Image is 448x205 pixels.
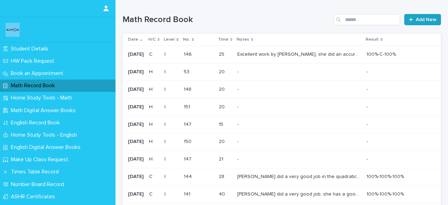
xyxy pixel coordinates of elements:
p: 151 [184,103,191,110]
span: Add New [416,17,436,22]
p: 25 [219,50,226,57]
p: - [366,137,369,145]
p: Math Digital Answer Books [8,107,81,114]
tr: [DATE]CI144144 2828 [PERSON_NAME] did a very good job in the quadratic functions and graphs; very... [122,168,441,185]
p: English Digital Answer Books [8,144,86,151]
p: - [237,103,240,110]
p: Notes [237,36,249,43]
p: Date [128,36,138,43]
p: Home Study Tools - English [8,132,83,138]
input: Search [334,14,400,25]
p: Sarah did a very good job in the quadratic functions and graphs; very accurate work and good timi... [237,172,362,180]
p: Time [218,36,229,43]
p: - [237,155,240,162]
p: [DATE] [128,87,143,93]
p: Number Board Record [8,181,70,188]
tr: [DATE]HI147147 1515 -- -- [122,116,441,133]
p: Make Up Class Request [8,156,74,163]
p: 28 [219,172,226,180]
p: H [149,122,159,128]
p: H [149,156,159,162]
p: 20 [219,103,226,110]
p: 150 [184,137,193,145]
tr: [DATE]HI5353 2020 -- -- [122,63,441,81]
p: I [164,104,178,110]
p: English Record Book [8,119,65,126]
p: 141 [184,190,192,197]
p: 53 [184,68,191,75]
h1: Math Record Book [122,15,331,25]
p: - [366,120,369,128]
p: - [366,85,369,93]
tr: [DATE]CI141141 4040 [PERSON_NAME] did a very good job, she has a good understanding of the quadra... [122,185,441,203]
p: - [366,155,369,162]
p: 15 [219,120,225,128]
p: [DATE] [128,122,143,128]
p: I [164,139,178,145]
p: - [237,120,240,128]
p: I [164,87,178,93]
p: I [164,69,178,75]
p: - [366,68,369,75]
p: [DATE] [128,52,143,57]
p: I [164,174,178,180]
tr: [DATE]HI147147 2121 -- -- [122,151,441,168]
p: 20 [219,85,226,93]
p: Result [366,36,379,43]
p: 147 [184,155,193,162]
p: 100%-100%-100% [366,190,405,197]
p: Excellent work by Sarah, she did an accurate work. She has a good understanding of the quadratic ... [237,50,362,57]
p: I [164,191,178,197]
p: 100%-C-100% [366,50,397,57]
p: [DATE] [128,191,143,197]
p: Sarah did a very good job, she has a good understanding of the quadratic functions and graphs top... [237,190,362,197]
p: Student Details [8,46,54,52]
p: - [237,85,240,93]
p: [DATE] [128,69,143,75]
p: Math Record Book [8,82,61,89]
p: 20 [219,137,226,145]
p: 147 [184,120,193,128]
p: H [149,69,159,75]
p: [DATE] [128,174,143,180]
p: 100%-100%-100% [366,172,405,180]
p: Home Study Tools - Math [8,95,78,101]
a: Add New [404,14,441,25]
p: - [237,137,240,145]
p: H/C [148,36,156,43]
img: o6XkwfS7S2qhyeB9lxyF [6,23,20,37]
p: 148 [184,85,193,93]
p: H [149,139,159,145]
p: - [366,103,369,110]
p: I [164,156,178,162]
p: C [149,174,159,180]
p: - [237,68,240,75]
p: H [149,104,159,110]
p: ASHR Certificates [8,193,61,200]
p: I [164,52,178,57]
tr: [DATE]HI151151 2020 -- -- [122,98,441,116]
tr: [DATE]CI146146 2525 Excellent work by [PERSON_NAME], she did an accurate work. She has a good und... [122,46,441,63]
p: 40 [219,190,226,197]
p: H [149,87,159,93]
p: 146 [184,50,193,57]
p: C [149,52,159,57]
p: I [164,122,178,128]
tr: [DATE]HI148148 2020 -- -- [122,81,441,98]
p: [DATE] [128,104,143,110]
p: Level [164,36,175,43]
p: Book an Appointment [8,70,69,77]
p: HW Pack Request [8,58,60,64]
p: 20 [219,68,226,75]
p: [DATE] [128,156,143,162]
p: [DATE] [128,139,143,145]
p: Times Table Record [8,169,64,175]
tr: [DATE]HI150150 2020 -- -- [122,133,441,151]
p: No. [183,36,190,43]
p: 21 [219,155,225,162]
p: C [149,191,159,197]
p: 144 [184,172,193,180]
